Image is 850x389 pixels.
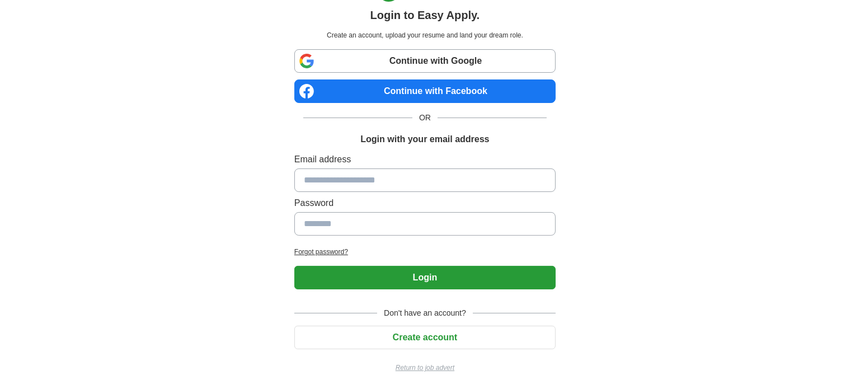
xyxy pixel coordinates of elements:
a: Return to job advert [294,363,556,373]
label: Password [294,196,556,210]
span: OR [412,112,438,124]
a: Continue with Facebook [294,79,556,103]
a: Continue with Google [294,49,556,73]
p: Create an account, upload your resume and land your dream role. [297,30,553,40]
button: Login [294,266,556,289]
h1: Login to Easy Apply. [370,7,480,24]
span: Don't have an account? [377,307,473,319]
label: Email address [294,153,556,166]
a: Forgot password? [294,247,556,257]
a: Create account [294,332,556,342]
button: Create account [294,326,556,349]
h1: Login with your email address [360,133,489,146]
